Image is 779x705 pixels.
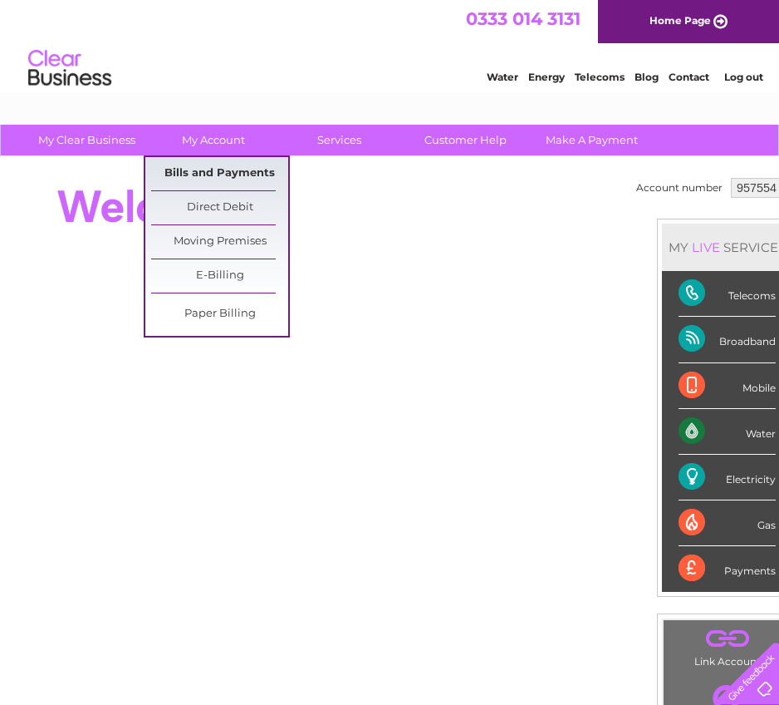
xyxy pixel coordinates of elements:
a: Telecoms [575,71,625,83]
a: My Clear Business [18,125,155,155]
a: My Account [145,125,282,155]
div: Telecoms [679,271,776,317]
a: Paper Billing [151,298,288,331]
a: Moving Premises [151,225,288,259]
a: E-Billing [151,259,288,293]
div: Payments [679,546,776,591]
div: Mobile [679,363,776,409]
a: Blog [634,71,659,83]
img: logo.png [27,43,112,94]
a: Make A Payment [523,125,660,155]
a: Log out [724,71,763,83]
a: Water [487,71,518,83]
a: Customer Help [397,125,534,155]
div: Gas [679,500,776,546]
a: 0333 014 3131 [466,8,581,29]
div: Broadband [679,317,776,362]
a: Services [271,125,408,155]
td: Account number [632,174,727,202]
div: Water [679,409,776,455]
div: Electricity [679,455,776,500]
a: Bills and Payments [151,157,288,190]
a: Contact [669,71,709,83]
div: LIVE [688,239,723,255]
a: Direct Debit [151,191,288,224]
a: Energy [528,71,565,83]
